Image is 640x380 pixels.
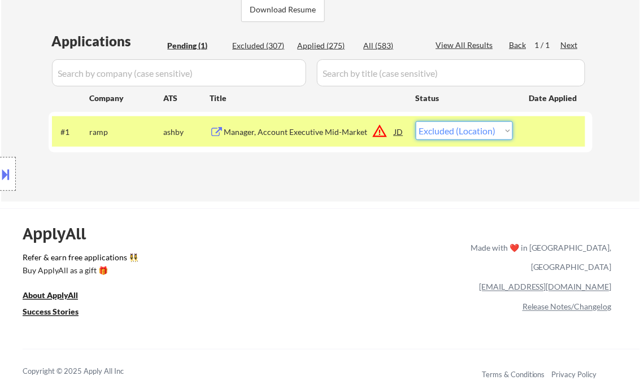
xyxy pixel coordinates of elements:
div: All (583) [364,40,420,51]
a: Success Stories [23,307,94,321]
div: 1 / 1 [535,40,561,51]
div: Applications [52,34,164,48]
u: Success Stories [23,307,79,317]
button: warning_amber [372,123,388,139]
div: Copyright © 2025 Apply All Inc [23,366,153,378]
a: Terms & Conditions [482,370,545,379]
div: Back [510,40,528,51]
div: Excluded (307) [233,40,289,51]
div: Manager, Account Executive Mid-Market [224,126,395,138]
div: Status [416,88,513,108]
u: About ApplyAll [23,291,78,300]
div: Next [561,40,579,51]
a: Privacy Policy [552,370,597,379]
input: Search by company (case sensitive) [52,59,306,86]
a: About ApplyAll [23,290,94,304]
div: View All Results [436,40,497,51]
input: Search by title (case sensitive) [317,59,585,86]
a: [EMAIL_ADDRESS][DOMAIN_NAME] [479,282,612,292]
div: Title [210,93,405,104]
div: Pending (1) [168,40,224,51]
div: Made with ❤️ in [GEOGRAPHIC_DATA], [GEOGRAPHIC_DATA] [466,238,612,277]
a: Release Notes/Changelog [523,302,612,312]
div: Applied (275) [298,40,354,51]
div: Date Applied [529,93,579,104]
div: JD [394,121,405,142]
